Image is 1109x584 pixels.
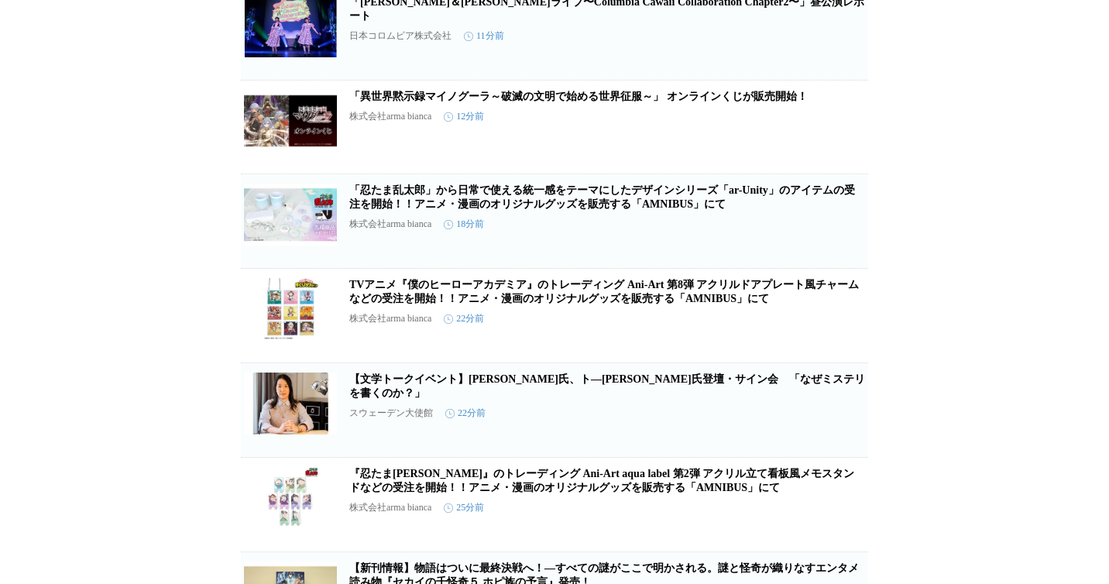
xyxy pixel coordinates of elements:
[444,218,484,231] time: 18分前
[349,501,431,514] p: 株式会社arma bianca
[349,373,865,399] a: 【文学トークイベント】[PERSON_NAME]氏、ト―[PERSON_NAME]氏登壇・サイン会 「なぜミステリを書くのか？」
[244,467,337,529] img: 『忍たま乱太郎』のトレーディング Ani-Art aqua label 第2弾 アクリル立て看板風メモスタンドなどの受注を開始！！アニメ・漫画のオリジナルグッズを販売する「AMNIBUS」にて
[444,501,484,514] time: 25分前
[349,312,431,325] p: 株式会社arma bianca
[244,90,337,152] img: 「異世界黙示録マイノグーラ～破滅の文明で始める世界征服～」 オンラインくじが販売開始！
[445,407,486,420] time: 22分前
[244,184,337,246] img: 「忍たま乱太郎」から日常で使える統一感をテーマにしたデザインシリーズ「ar-Unity」のアイテムの受注を開始！！アニメ・漫画のオリジナルグッズを販売する「AMNIBUS」にて
[349,91,808,102] a: 「異世界黙示録マイノグーラ～破滅の文明で始める世界征服～」 オンラインくじが販売開始！
[244,278,337,340] img: TVアニメ『僕のヒーローアカデミア』のトレーディング Ani-Art 第8弾 アクリルドアプレート風チャームなどの受注を開始！！アニメ・漫画のオリジナルグッズを販売する「AMNIBUS」にて
[349,110,431,123] p: 株式会社arma bianca
[349,184,855,210] a: 「忍たま乱太郎」から日常で使える統一感をテーマにしたデザインシリーズ「ar-Unity」のアイテムの受注を開始！！アニメ・漫画のオリジナルグッズを販売する「AMNIBUS」にて
[349,279,859,304] a: TVアニメ『僕のヒーローアカデミア』のトレーディング Ani-Art 第8弾 アクリルドアプレート風チャームなどの受注を開始！！アニメ・漫画のオリジナルグッズを販売する「AMNIBUS」にて
[464,29,504,43] time: 11分前
[444,110,484,123] time: 12分前
[244,373,337,435] img: 【文学トークイベント】湊かなえ氏、ト―ヴェ・アルステルダール氏登壇・サイン会 「なぜミステリを書くのか？」
[444,312,484,325] time: 22分前
[349,468,854,493] a: 『忍たま[PERSON_NAME]』のトレーディング Ani-Art aqua label 第2弾 アクリル立て看板風メモスタンドなどの受注を開始！！アニメ・漫画のオリジナルグッズを販売する「A...
[349,407,433,420] p: スウェーデン大使館
[349,218,431,231] p: 株式会社arma bianca
[349,29,451,43] p: 日本コロムビア株式会社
